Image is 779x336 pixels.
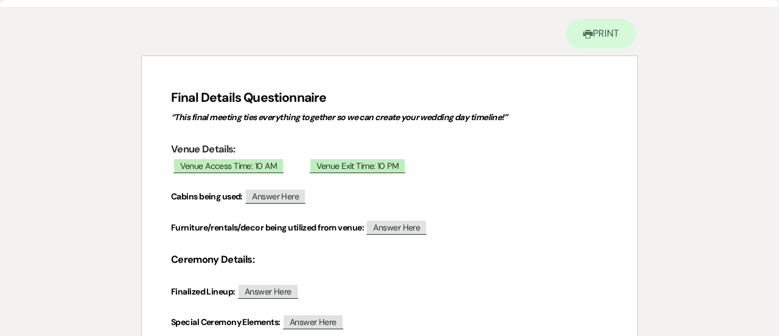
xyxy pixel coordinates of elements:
em: “This final meeting ties everything together so we can create your wedding day timeline!” [171,112,507,123]
strong: Cabins being used: [171,191,243,202]
strong: Venue Details: [171,143,236,155]
strong: Furniture/rentals/decor being utilized from venue: [171,222,364,233]
strong: Special Ceremony Elements: [171,316,280,327]
strong: Finalized Lineup: [171,286,235,297]
span: Venue Access Time: 10 AM [173,158,284,173]
span: Answer Here [366,220,427,235]
span: Answer Here [237,284,299,299]
span: Answer Here [282,314,344,329]
span: Answer Here [245,188,306,204]
strong: Final Details Questionnaire [171,89,326,106]
span: Venue Exit Time: 10 PM [309,158,406,173]
strong: Ceremony Details: [171,253,254,266]
a: Print [566,19,636,48]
